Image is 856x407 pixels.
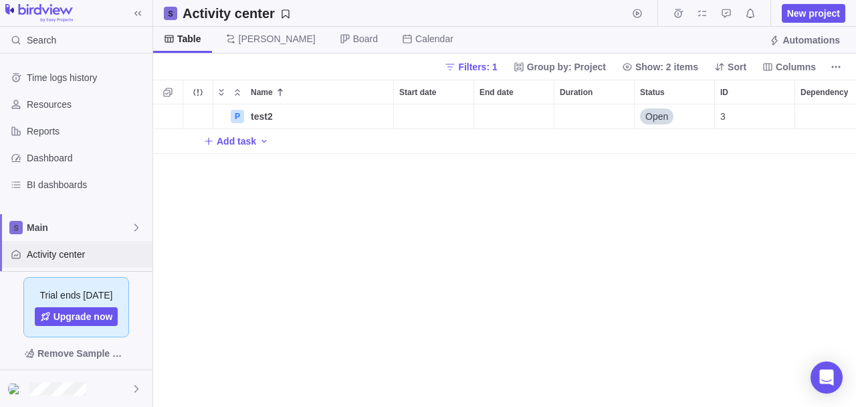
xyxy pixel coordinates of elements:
[259,132,270,151] span: Add activity
[720,86,728,99] span: ID
[439,58,502,76] span: Filters: 1
[27,98,147,111] span: Resources
[399,86,436,99] span: Start date
[8,381,24,397] div: Shaykh Muhd
[741,4,760,23] span: Notifications
[635,60,698,74] span: Show: 2 items
[5,4,73,23] img: logo
[635,104,714,129] div: Open
[717,4,736,23] span: Approval requests
[787,7,840,20] span: New project
[153,104,856,407] div: grid
[474,104,554,129] div: End date
[27,33,56,47] span: Search
[776,60,816,74] span: Columns
[27,221,131,234] span: Main
[27,151,147,165] span: Dashboard
[811,361,843,394] div: Open Intercom Messenger
[8,384,24,394] img: Show
[37,345,128,361] span: Remove Sample Data
[628,4,647,23] span: Start timer
[479,86,514,99] span: End date
[11,343,142,364] span: Remove Sample Data
[245,80,393,104] div: Name
[715,80,794,104] div: ID
[635,104,715,129] div: Status
[183,104,213,129] div: Trouble indication
[474,80,554,104] div: End date
[53,310,113,323] span: Upgrade now
[177,4,296,23] span: Save your current layout and filters as a View
[27,125,147,138] span: Reports
[229,83,245,102] span: Collapse
[415,32,453,46] span: Calendar
[800,86,848,99] span: Dependency
[715,104,795,129] div: ID
[394,80,473,104] div: Start date
[554,104,635,129] div: Duration
[251,86,273,99] span: Name
[757,58,821,76] span: Columns
[35,307,118,326] a: Upgrade now
[728,60,746,74] span: Sort
[217,135,256,148] span: Add task
[27,248,147,261] span: Activity center
[27,178,147,191] span: BI dashboards
[617,58,704,76] span: Show: 2 items
[827,58,845,76] span: More actions
[693,10,712,21] a: My assignments
[353,32,378,46] span: Board
[527,60,606,74] span: Group by: Project
[645,110,668,123] span: Open
[635,80,714,104] div: Status
[782,33,840,47] span: Automations
[245,104,393,129] div: test2
[203,132,256,151] span: Add task
[177,32,201,46] span: Table
[27,71,147,84] span: Time logs history
[508,58,611,76] span: Group by: Project
[554,80,634,104] div: Duration
[640,86,665,99] span: Status
[458,60,497,74] span: Filters: 1
[764,31,845,50] span: Automations
[251,110,273,123] span: test2
[669,4,687,23] span: Time logs
[715,104,794,129] div: 3
[239,32,316,46] span: [PERSON_NAME]
[231,110,244,123] div: P
[741,10,760,21] a: Notifications
[40,289,113,302] span: Trial ends [DATE]
[717,10,736,21] a: Approval requests
[158,83,177,102] span: Selection mode
[213,83,229,102] span: Expand
[560,86,593,99] span: Duration
[213,104,394,129] div: Name
[669,10,687,21] a: Time logs
[782,4,845,23] span: New project
[693,4,712,23] span: My assignments
[394,104,474,129] div: Start date
[183,4,275,23] h2: Activity center
[709,58,752,76] span: Sort
[720,110,726,123] span: 3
